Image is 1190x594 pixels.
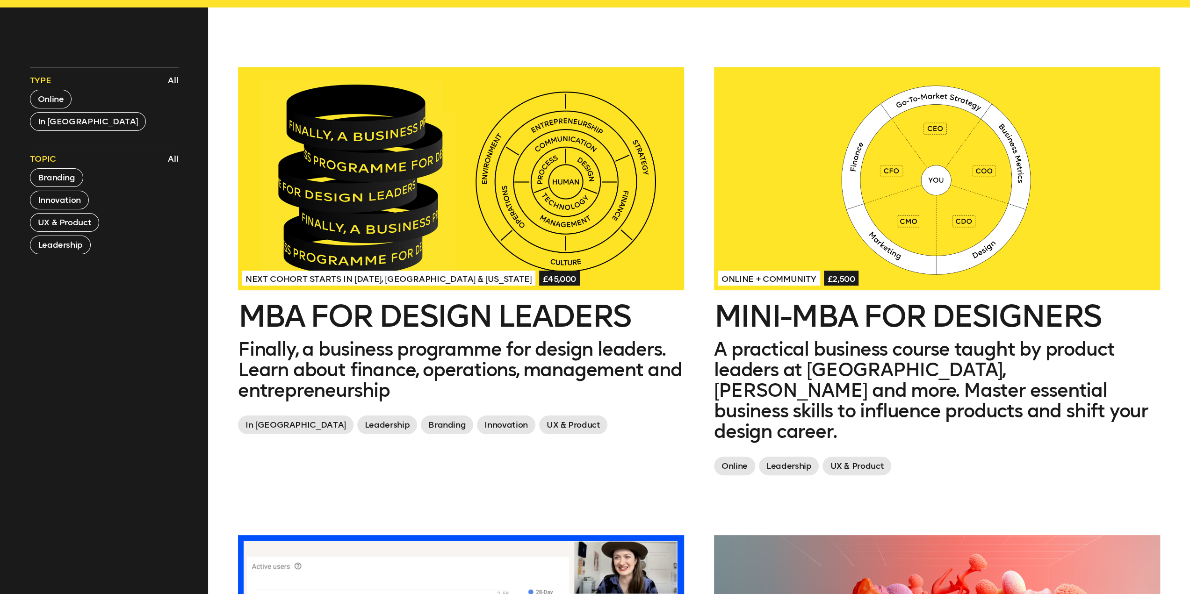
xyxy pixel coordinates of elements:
[30,168,83,187] button: Branding
[714,301,1160,331] h2: Mini-MBA for Designers
[30,75,51,86] span: Type
[238,339,684,401] p: Finally, a business programme for design leaders. Learn about finance, operations, management and...
[30,236,91,254] button: Leadership
[714,457,755,475] span: Online
[238,415,353,434] span: In [GEOGRAPHIC_DATA]
[238,301,684,331] h2: MBA for Design Leaders
[714,67,1160,479] a: Online + Community£2,500Mini-MBA for DesignersA practical business course taught by product leade...
[477,415,535,434] span: Innovation
[166,151,181,167] button: All
[718,271,820,286] span: Online + Community
[238,67,684,438] a: Next Cohort Starts in [DATE], [GEOGRAPHIC_DATA] & [US_STATE]£45,000MBA for Design LeadersFinally,...
[421,415,473,434] span: Branding
[30,213,100,232] button: UX & Product
[30,112,146,131] button: In [GEOGRAPHIC_DATA]
[30,90,72,108] button: Online
[539,415,608,434] span: UX & Product
[30,191,89,209] button: Innovation
[30,153,56,165] span: Topic
[357,415,417,434] span: Leadership
[242,271,535,286] span: Next Cohort Starts in [DATE], [GEOGRAPHIC_DATA] & [US_STATE]
[714,339,1160,442] p: A practical business course taught by product leaders at [GEOGRAPHIC_DATA], [PERSON_NAME] and mor...
[166,72,181,88] button: All
[822,457,891,475] span: UX & Product
[539,271,580,286] span: £45,000
[759,457,819,475] span: Leadership
[824,271,859,286] span: £2,500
